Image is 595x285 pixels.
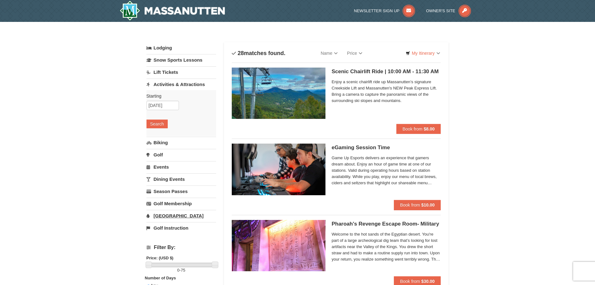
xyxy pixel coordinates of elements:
[146,198,216,209] a: Golf Membership
[177,268,179,272] span: 0
[426,8,455,13] span: Owner's Site
[424,126,434,131] strong: $8.00
[146,256,174,260] strong: Price: (USD $)
[146,186,216,197] a: Season Passes
[232,144,325,195] img: 19664770-34-0b975b5b.jpg
[403,126,423,131] span: Book from
[400,202,420,207] span: Book from
[146,267,216,273] label: -
[146,210,216,221] a: [GEOGRAPHIC_DATA]
[146,161,216,173] a: Events
[146,42,216,53] a: Lodging
[232,220,325,271] img: 6619913-410-20a124c9.jpg
[146,54,216,66] a: Snow Sports Lessons
[316,47,342,59] a: Name
[146,173,216,185] a: Dining Events
[146,245,216,250] h4: Filter By:
[146,66,216,78] a: Lift Tickets
[354,8,399,13] span: Newsletter Sign Up
[421,279,435,284] strong: $30.00
[232,68,325,119] img: 24896431-1-a2e2611b.jpg
[394,200,441,210] button: Book from $10.00
[332,69,441,75] h5: Scenic Chairlift Ride | 10:00 AM - 11:30 AM
[146,137,216,148] a: Biking
[342,47,367,59] a: Price
[332,231,441,262] span: Welcome to the hot sands of the Egyptian desert. You're part of a large archeological dig team th...
[402,48,444,58] a: My Itinerary
[400,279,420,284] span: Book from
[181,268,185,272] span: 75
[426,8,471,13] a: Owner's Site
[421,202,435,207] strong: $10.00
[146,222,216,234] a: Golf Instruction
[332,145,441,151] h5: eGaming Session Time
[332,221,441,227] h5: Pharoah's Revenge Escape Room- Military
[146,79,216,90] a: Activities & Attractions
[232,50,285,56] h4: matches found.
[332,155,441,186] span: Game Up Esports delivers an experience that gamers dream about. Enjoy an hour of game time at one...
[146,93,211,99] label: Starting
[146,149,216,160] a: Golf
[120,1,225,21] a: Massanutten Resort
[145,276,176,280] strong: Number of Days
[354,8,415,13] a: Newsletter Sign Up
[120,1,225,21] img: Massanutten Resort Logo
[332,79,441,104] span: Enjoy a scenic chairlift ride up Massanutten’s signature Creekside Lift and Massanutten's NEW Pea...
[396,124,441,134] button: Book from $8.00
[238,50,244,56] span: 28
[146,120,168,128] button: Search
